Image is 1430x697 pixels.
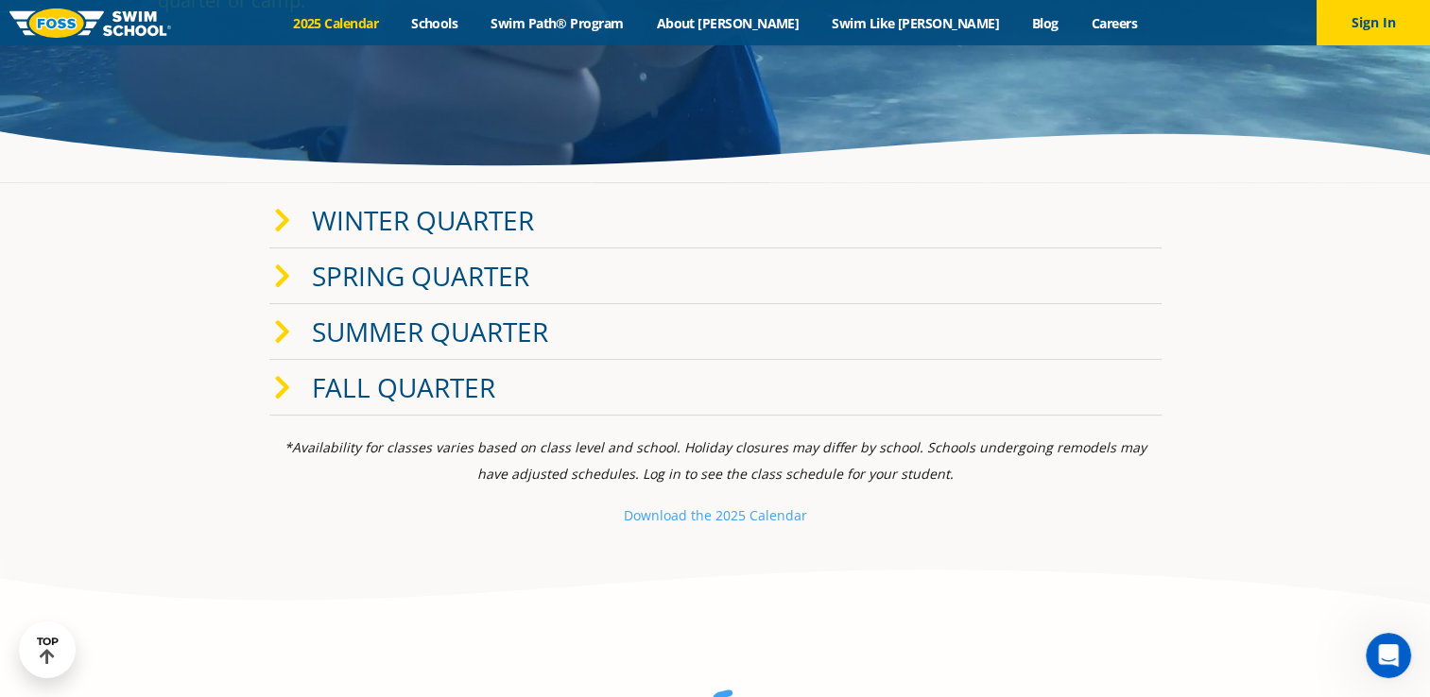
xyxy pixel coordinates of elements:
img: FOSS Swim School Logo [9,8,171,38]
a: 2025 Calendar [277,14,395,32]
a: About [PERSON_NAME] [640,14,816,32]
i: *Availability for classes varies based on class level and school. Holiday closures may differ by ... [284,438,1146,483]
small: e 2025 Calendar [704,506,807,524]
a: Blog [1015,14,1075,32]
a: Winter Quarter [312,202,534,238]
iframe: Intercom live chat [1366,633,1411,678]
div: TOP [37,636,59,665]
a: Spring Quarter [312,258,529,294]
a: Careers [1075,14,1153,32]
a: Swim Like [PERSON_NAME] [816,14,1016,32]
a: Download the 2025 Calendar [624,506,807,524]
small: Download th [624,506,704,524]
a: Summer Quarter [312,314,548,349]
a: Schools [395,14,474,32]
a: Fall Quarter [312,369,495,405]
a: Swim Path® Program [474,14,640,32]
